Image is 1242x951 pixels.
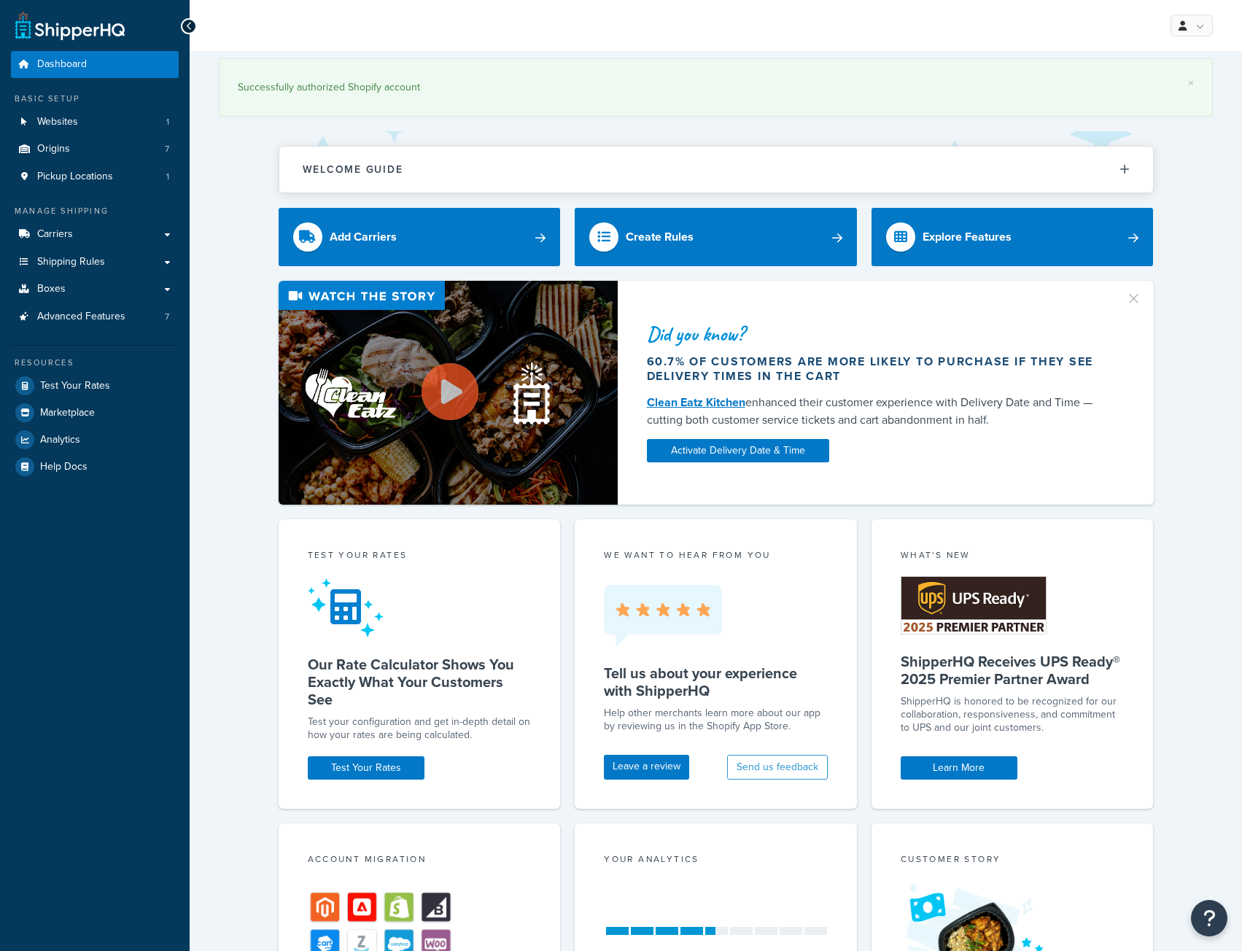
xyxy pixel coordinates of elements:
div: Account Migration [308,853,532,869]
h5: Our Rate Calculator Shows You Exactly What Your Customers See [308,656,532,708]
span: Carriers [37,228,73,241]
button: Welcome Guide [279,147,1153,193]
span: 1 [166,116,169,128]
span: Dashboard [37,58,87,71]
div: Manage Shipping [11,205,179,217]
a: Learn More [901,756,1017,780]
span: 7 [165,311,169,323]
li: Advanced Features [11,303,179,330]
span: Test Your Rates [40,380,110,392]
a: Websites1 [11,109,179,136]
span: Boxes [37,283,66,295]
a: × [1188,77,1194,89]
div: Customer Story [901,853,1125,869]
a: Analytics [11,427,179,453]
div: Create Rules [626,227,694,247]
a: Carriers [11,221,179,248]
div: Test your rates [308,548,532,565]
a: Origins7 [11,136,179,163]
a: Add Carriers [279,208,561,266]
div: Basic Setup [11,93,179,105]
a: Explore Features [872,208,1154,266]
button: Open Resource Center [1191,900,1227,936]
h5: Tell us about your experience with ShipperHQ [604,664,828,699]
a: Advanced Features7 [11,303,179,330]
div: Test your configuration and get in-depth detail on how your rates are being calculated. [308,715,532,742]
a: Clean Eatz Kitchen [647,394,745,411]
a: Pickup Locations1 [11,163,179,190]
span: 7 [165,143,169,155]
div: Explore Features [923,227,1012,247]
div: 60.7% of customers are more likely to purchase if they see delivery times in the cart [647,354,1108,384]
li: Websites [11,109,179,136]
p: we want to hear from you [604,548,828,562]
button: Send us feedback [727,755,828,780]
div: Add Carriers [330,227,397,247]
a: Test Your Rates [308,756,424,780]
h2: Welcome Guide [303,164,403,175]
span: Shipping Rules [37,256,105,268]
div: Successfully authorized Shopify account [238,77,1194,98]
a: Activate Delivery Date & Time [647,439,829,462]
div: Resources [11,357,179,369]
a: Shipping Rules [11,249,179,276]
li: Origins [11,136,179,163]
a: Boxes [11,276,179,303]
a: Create Rules [575,208,857,266]
span: Websites [37,116,78,128]
span: Origins [37,143,70,155]
div: enhanced their customer experience with Delivery Date and Time — cutting both customer service ti... [647,394,1108,429]
p: ShipperHQ is honored to be recognized for our collaboration, responsiveness, and commitment to UP... [901,695,1125,734]
div: Your Analytics [604,853,828,869]
span: Advanced Features [37,311,125,323]
a: Help Docs [11,454,179,480]
a: Dashboard [11,51,179,78]
span: Pickup Locations [37,171,113,183]
a: Leave a review [604,755,689,780]
span: Analytics [40,434,80,446]
span: Help Docs [40,461,88,473]
a: Marketplace [11,400,179,426]
a: Test Your Rates [11,373,179,399]
span: 1 [166,171,169,183]
li: Pickup Locations [11,163,179,190]
h5: ShipperHQ Receives UPS Ready® 2025 Premier Partner Award [901,653,1125,688]
span: Marketplace [40,407,95,419]
img: Video thumbnail [279,281,618,505]
div: Did you know? [647,324,1108,344]
p: Help other merchants learn more about our app by reviewing us in the Shopify App Store. [604,707,828,733]
div: What's New [901,548,1125,565]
